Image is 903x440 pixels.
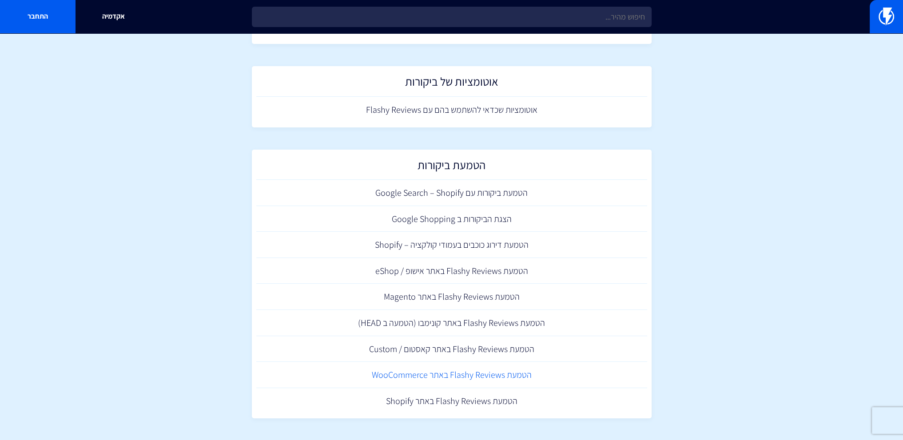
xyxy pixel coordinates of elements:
a: הטמעת Flashy Reviews באתר Shopify [256,388,647,414]
a: אוטומציות של ביקורות [256,71,647,97]
a: הטמעת Flashy Reviews באתר אישופ / eShop [256,258,647,284]
input: חיפוש מהיר... [252,7,652,27]
h2: אוטומציות של ביקורות [261,75,643,92]
a: הטמעת ביקורות עם Google Search – Shopify [256,180,647,206]
a: הטמעת Flashy Reviews באתר WooCommerce [256,362,647,388]
a: הצגת הביקורות ב Google Shopping [256,206,647,232]
h2: הטמעת ביקורות [261,159,643,176]
a: הטמעת Flashy Reviews באתר Magento [256,284,647,310]
a: הטמעת דירוג כוכבים בעמודי קולקציה – Shopify [256,232,647,258]
a: אוטומציות שכדאי להשתמש בהם עם Flashy Reviews [256,97,647,123]
a: הטמעת ביקורות [256,154,647,180]
a: הטמעת Flashy Reviews באתר קונימבו (הטמעה ב HEAD) [256,310,647,336]
a: הטמעת Flashy Reviews באתר קאסטום / Custom [256,336,647,362]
